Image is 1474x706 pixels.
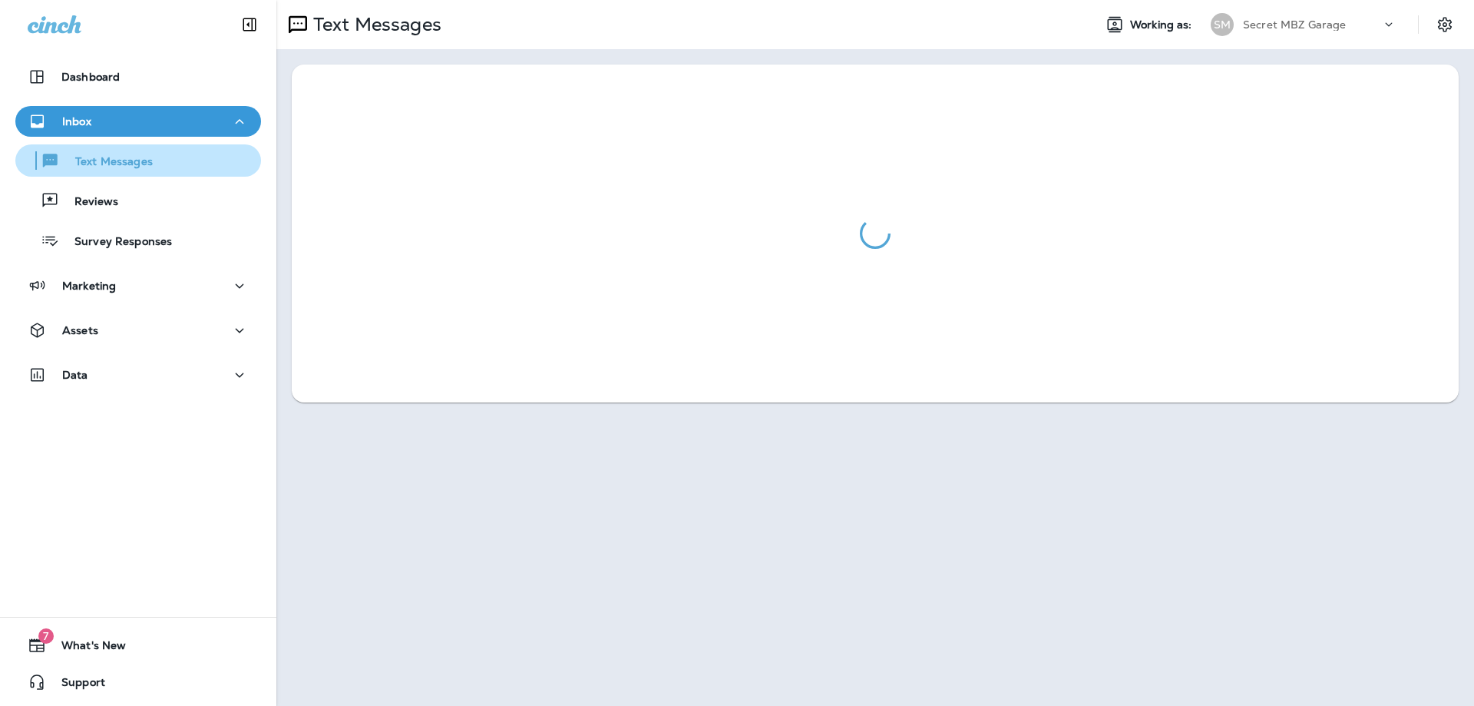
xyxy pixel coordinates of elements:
[15,144,261,177] button: Text Messages
[15,184,261,217] button: Reviews
[15,360,261,390] button: Data
[1130,18,1195,31] span: Working as:
[60,155,153,170] p: Text Messages
[1431,11,1459,38] button: Settings
[15,224,261,257] button: Survey Responses
[59,235,172,250] p: Survey Responses
[61,71,120,83] p: Dashboard
[228,9,271,40] button: Collapse Sidebar
[62,280,116,292] p: Marketing
[38,628,54,644] span: 7
[15,315,261,346] button: Assets
[62,324,98,336] p: Assets
[62,369,88,381] p: Data
[59,195,118,210] p: Reviews
[15,106,261,137] button: Inbox
[15,667,261,698] button: Support
[307,13,441,36] p: Text Messages
[62,115,91,128] p: Inbox
[46,639,126,658] span: What's New
[1243,18,1346,31] p: Secret MBZ Garage
[15,630,261,661] button: 7What's New
[15,61,261,92] button: Dashboard
[1211,13,1234,36] div: SM
[46,676,105,694] span: Support
[15,270,261,301] button: Marketing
